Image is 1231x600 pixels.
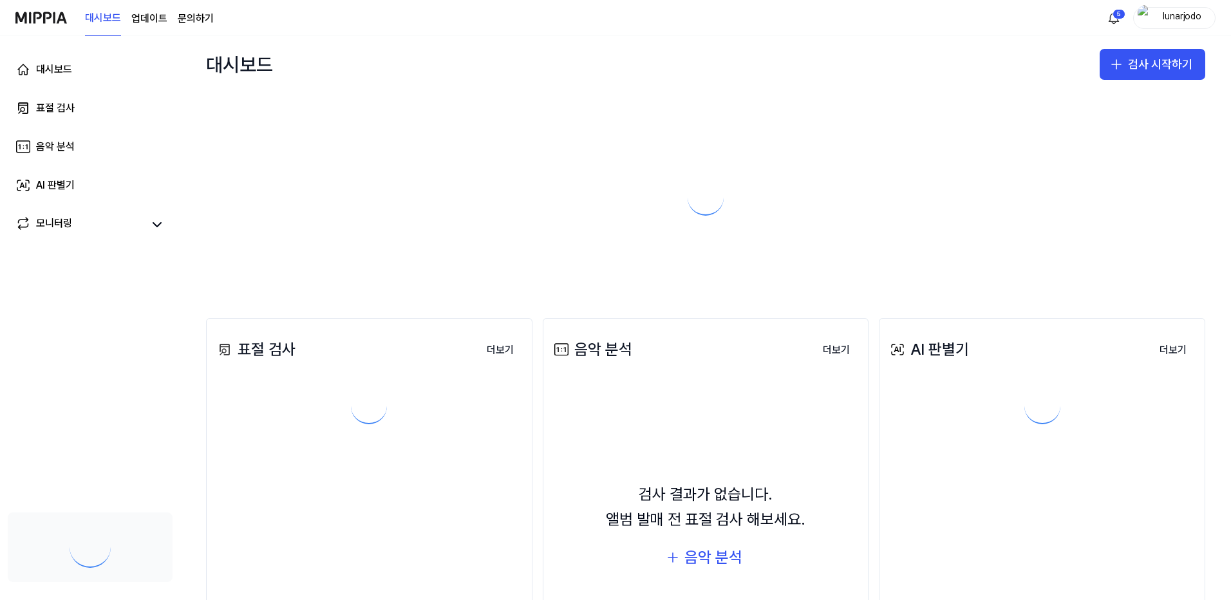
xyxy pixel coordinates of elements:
button: 더보기 [813,337,860,363]
div: AI 판별기 [887,337,969,362]
a: 모니터링 [15,216,144,234]
button: 더보기 [1149,337,1197,363]
div: 표절 검사 [36,100,75,116]
div: 표절 검사 [214,337,296,362]
div: 음악 분석 [684,545,742,570]
div: 검사 결과가 없습니다. 앨범 발매 전 표절 검사 해보세요. [606,482,805,532]
button: 음악 분석 [656,542,755,573]
div: 5 [1113,9,1125,19]
img: profile [1138,5,1153,31]
a: 더보기 [1149,336,1197,363]
button: 알림5 [1104,8,1124,28]
a: 대시보드 [85,1,121,36]
button: profilelunarjodo [1133,7,1216,29]
div: AI 판별기 [36,178,75,193]
img: 알림 [1106,10,1122,26]
div: 대시보드 [36,62,72,77]
a: 대시보드 [8,54,173,85]
button: 더보기 [476,337,524,363]
div: 모니터링 [36,216,72,234]
div: lunarjodo [1157,10,1207,24]
a: 더보기 [813,336,860,363]
div: 음악 분석 [36,139,75,155]
a: 업데이트 [131,11,167,26]
a: AI 판별기 [8,170,173,201]
a: 음악 분석 [8,131,173,162]
button: 검사 시작하기 [1100,49,1205,80]
a: 문의하기 [178,11,214,26]
div: 대시보드 [206,49,273,80]
div: 음악 분석 [551,337,632,362]
a: 더보기 [476,336,524,363]
a: 표절 검사 [8,93,173,124]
